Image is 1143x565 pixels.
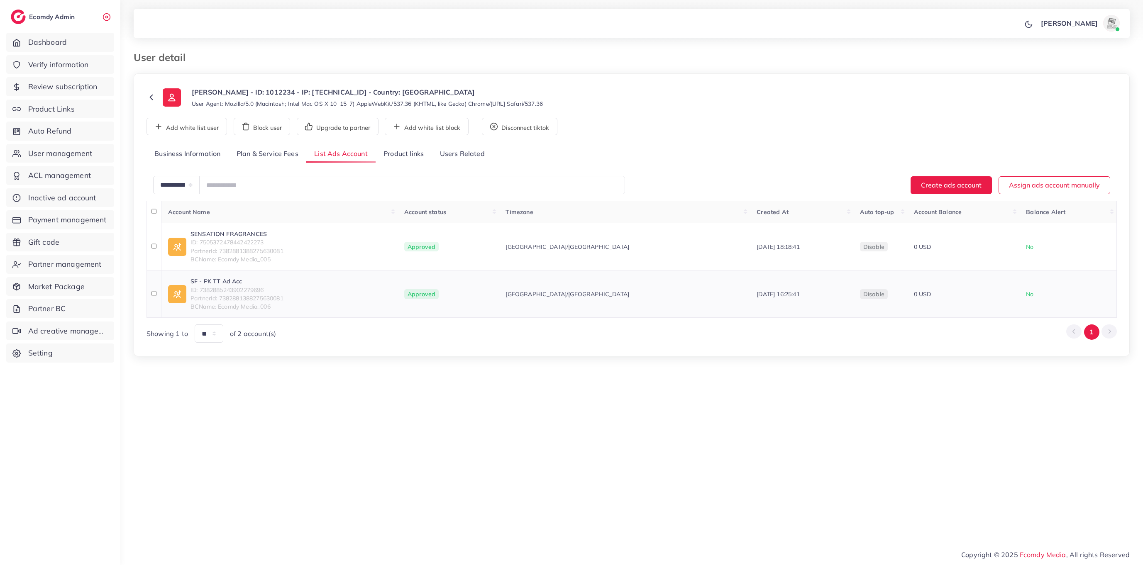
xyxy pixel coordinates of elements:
a: Dashboard [6,33,114,52]
h3: User detail [134,51,192,63]
a: Ad creative management [6,321,114,341]
a: Ecomdy Media [1020,550,1066,559]
img: avatar [1103,15,1120,32]
span: disable [863,290,884,298]
button: Upgrade to partner [297,118,379,135]
span: Partner management [28,259,102,270]
img: logo [11,10,26,24]
button: Add white list block [385,118,469,135]
a: Business Information [147,145,229,163]
span: [DATE] 16:25:41 [757,290,799,298]
span: Payment management [28,214,107,225]
span: Review subscription [28,81,98,92]
a: Partner BC [6,299,114,318]
span: Approved [404,289,439,299]
a: Verify information [6,55,114,74]
span: BCName: Ecomdy Media_006 [190,302,283,311]
span: BCName: Ecomdy Media_005 [190,255,283,263]
span: ID: 7382885243902279696 [190,286,283,294]
span: PartnerId: 7382881388275630081 [190,294,283,302]
span: Copyright © 2025 [961,550,1130,560]
img: ic-ad-info.7fc67b75.svg [168,238,186,256]
span: Product Links [28,104,75,114]
span: No [1026,290,1033,298]
a: Product links [376,145,432,163]
span: ACL management [28,170,91,181]
span: Inactive ad account [28,192,96,203]
button: Block user [234,118,290,135]
h2: Ecomdy Admin [29,13,77,21]
span: Verify information [28,59,89,70]
small: User Agent: Mozilla/5.0 (Macintosh; Intel Mac OS X 10_15_7) AppleWebKit/537.36 (KHTML, like Gecko... [192,100,543,108]
a: SF - PK TT Ad Acc [190,277,283,285]
span: Dashboard [28,37,67,48]
a: List Ads Account [306,145,376,163]
a: Users Related [432,145,492,163]
span: Account Balance [914,208,962,216]
span: No [1026,243,1033,251]
span: Auto Refund [28,126,72,136]
span: [GEOGRAPHIC_DATA]/[GEOGRAPHIC_DATA] [506,290,629,298]
span: disable [863,243,884,251]
a: Payment management [6,210,114,229]
img: ic-user-info.36bf1079.svg [163,88,181,107]
a: Partner management [6,255,114,274]
a: Auto Refund [6,122,114,141]
ul: Pagination [1066,324,1117,340]
span: Account status [404,208,446,216]
span: 0 USD [914,243,931,251]
a: Gift code [6,233,114,252]
a: Setting [6,343,114,363]
span: Setting [28,348,53,358]
span: Gift code [28,237,59,248]
span: Created At [757,208,789,216]
img: ic-ad-info.7fc67b75.svg [168,285,186,303]
p: [PERSON_NAME] - ID: 1012234 - IP: [TECHNICAL_ID] - Country: [GEOGRAPHIC_DATA] [192,87,543,97]
a: logoEcomdy Admin [11,10,77,24]
span: PartnerId: 7382881388275630081 [190,247,283,255]
a: Review subscription [6,77,114,96]
button: Create ads account [911,176,992,194]
span: [DATE] 18:18:41 [757,243,799,251]
a: Product Links [6,100,114,119]
span: [GEOGRAPHIC_DATA]/[GEOGRAPHIC_DATA] [506,243,629,251]
a: Market Package [6,277,114,296]
span: ID: 7505372478442422273 [190,238,283,246]
span: 0 USD [914,290,931,298]
a: Inactive ad account [6,188,114,207]
span: of 2 account(s) [230,329,276,339]
button: Assign ads account manually [999,176,1110,194]
span: Partner BC [28,303,66,314]
a: Plan & Service Fees [229,145,306,163]
button: Go to page 1 [1084,324,1099,340]
span: Account Name [168,208,210,216]
span: User management [28,148,92,159]
span: Market Package [28,281,85,292]
span: Showing 1 to [147,329,188,339]
span: Auto top-up [860,208,894,216]
span: Approved [404,242,439,252]
a: ACL management [6,166,114,185]
p: [PERSON_NAME] [1041,18,1098,28]
a: User management [6,144,114,163]
span: Ad creative management [28,326,108,336]
span: Timezone [506,208,533,216]
a: [PERSON_NAME]avatar [1036,15,1123,32]
a: SENSATION FRAGRANCES [190,230,283,238]
button: Add white list user [147,118,227,135]
button: Disconnect tiktok [482,118,557,135]
span: Balance Alert [1026,208,1065,216]
span: , All rights Reserved [1066,550,1130,560]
